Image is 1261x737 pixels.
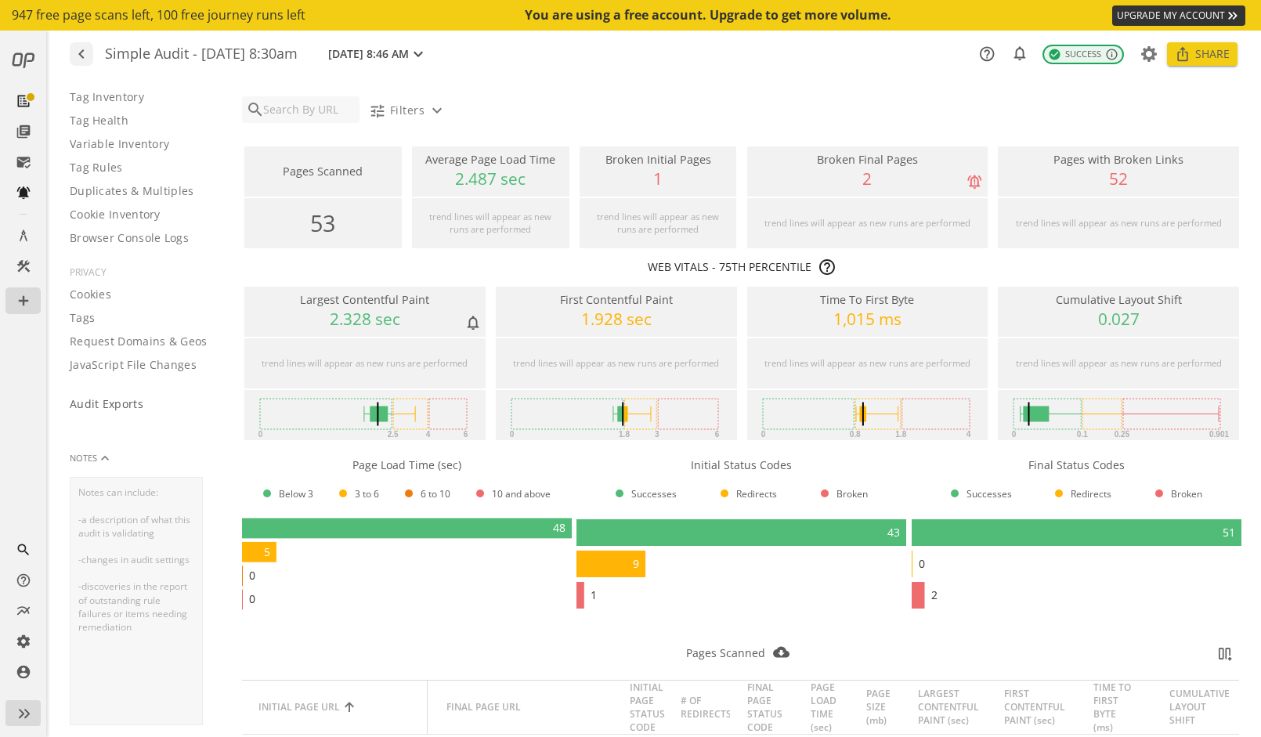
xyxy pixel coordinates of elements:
div: trend lines will appear as new runs are performed [262,357,468,370]
text: 6 [464,430,468,439]
div: INITIAL PAGE STATUS CODE [630,681,665,734]
mat-icon: help_outline [978,45,995,63]
div: PAGESIZE (mb) [866,687,894,727]
text: 1.8 [895,430,906,439]
span: 2 [862,168,872,191]
span: Broken [836,487,868,500]
text: 0 [258,430,263,439]
mat-icon: navigate_before [72,45,89,63]
div: FIRST CONTENTFUL PAINT (sec) [1004,687,1065,727]
div: FINAL PAGE STATUS CODE [747,681,782,734]
button: NOTES [70,439,113,477]
mat-icon: search [16,542,31,558]
div: PAGE SIZE (mb) [866,687,891,727]
div: INITIAL PAGE URL [258,700,415,714]
mat-icon: notifications_none [464,314,480,330]
mat-icon: account_circle [16,664,31,680]
text: 0 [249,568,255,583]
button: Filters [363,96,453,125]
div: Time To First Byte [755,292,981,309]
text: 1.8 [619,430,630,439]
mat-icon: help_outline [818,258,836,276]
span: 53 [310,207,335,239]
div: FINAL PAGESTATUS CODE [749,681,785,734]
span: Below 3 [279,487,313,500]
div: CUMULATIVE LAYOUT SHIFT [1169,687,1230,727]
span: 1,015 ms [833,308,901,331]
div: trend lines will appear as new runs are performed [764,357,970,370]
div: First Contentful Paint [504,292,729,309]
div: Initial Status Codes [691,457,792,473]
span: Successes [967,487,1012,500]
mat-icon: tune [369,103,385,119]
mat-icon: expand_more [409,45,428,63]
div: trend lines will appear as new runs are performed [764,217,970,229]
text: 0 [509,430,514,439]
text: 0 [761,430,765,439]
mat-icon: keyboard_double_arrow_right [1225,8,1241,23]
text: 48 [553,520,565,535]
div: trend lines will appear as new runs are performed [1016,217,1222,229]
mat-icon: library_books [16,124,31,139]
span: 947 free page scans left, 100 free journey runs left [12,6,305,24]
input: Search By URL [262,101,356,118]
div: INITIAL PAGE URL [258,700,340,714]
text: 51 [1223,525,1235,540]
div: PAGE LOADTIME (sec) [811,681,840,734]
div: INITIAL PAGESTATUS CODE [631,681,667,734]
span: 2.328 sec [330,308,400,331]
mat-icon: info_outline [1105,48,1118,61]
p: Pages Scanned [686,645,765,668]
text: 0 [919,556,925,571]
div: PAGE LOAD TIME (sec) [811,681,836,734]
text: 5 [264,544,270,559]
div: Pages with Broken Links [1006,152,1231,168]
button: Share [1167,42,1238,66]
span: Duplicates & Multiples [70,183,194,199]
mat-icon: list_alt [16,93,31,109]
text: 0 [249,591,255,606]
span: Success [1048,48,1101,61]
mat-icon: settings [16,634,31,649]
mat-icon: mark_email_read [16,154,31,170]
span: Redirects [736,487,777,500]
mat-icon: notifications_none [1011,45,1027,60]
span: 1.928 sec [581,308,652,331]
mat-icon: cloud_download_filled [773,644,790,660]
mat-icon: architecture [16,228,31,244]
span: Broken [1171,487,1202,500]
mat-icon: check_circle [1048,48,1061,61]
h1: Simple Audit - 20 August 2025 | 8:30am [105,46,298,63]
span: Browser Console Logs [70,230,189,246]
div: Average Page Load Time [420,152,562,168]
text: 1 [591,587,597,602]
mat-icon: help_outline [16,573,31,588]
button: [DATE] 8:46 AM [325,44,431,64]
div: trend lines will appear as new runs are performed [1016,357,1222,370]
span: Audit Exports [70,396,143,412]
text: 43 [887,525,900,540]
span: Redirects [1071,487,1111,500]
div: TIME TO FIRSTBYTE (ms) [1093,681,1145,734]
span: Share [1195,40,1230,68]
span: Filters [390,96,425,125]
span: PRIVACY [70,266,222,279]
span: Cookie Inventory [70,207,161,222]
div: trend lines will appear as new runs are performed [595,211,721,236]
text: 0.1 [1077,430,1088,439]
div: Page Load Time (sec) [352,457,461,473]
a: UPGRADE MY ACCOUNT [1112,5,1245,26]
div: Pages Scanned [252,164,394,180]
span: Successes [631,487,677,500]
span: Tag Inventory [70,89,144,105]
div: LARGEST CONTENTFULPAINT (sec) [921,687,981,727]
text: 0.8 [849,430,860,439]
mat-icon: construction [16,258,31,274]
span: 10 and above [492,487,551,500]
div: FINAL PAGE URL [446,700,605,714]
span: JavaScript File Changes [70,357,197,373]
div: # OFREDIRECTS [694,694,722,721]
span: 52 [1109,168,1128,191]
span: [DATE] 8:46 AM [328,46,409,62]
text: 4 [426,430,431,439]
